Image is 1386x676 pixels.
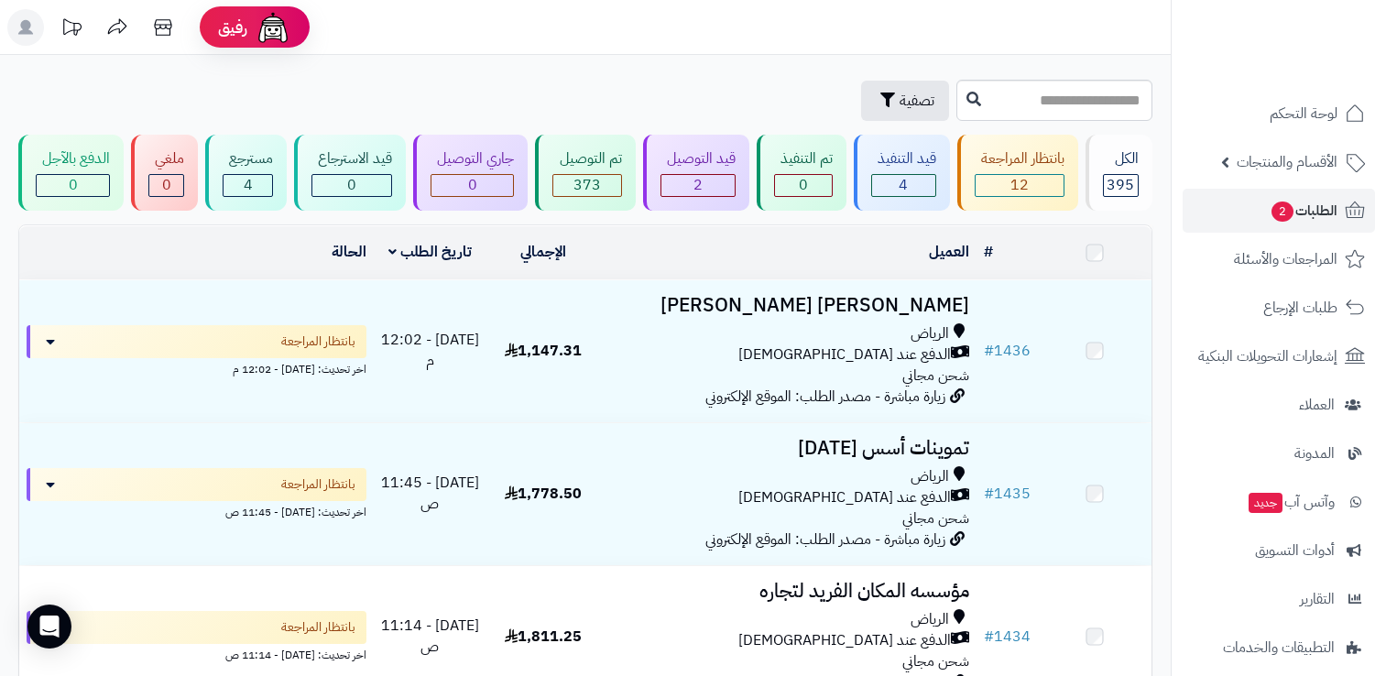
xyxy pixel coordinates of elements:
div: 0 [37,175,109,196]
a: العملاء [1183,383,1375,427]
a: الحالة [332,241,366,263]
a: #1435 [984,483,1031,505]
div: 0 [775,175,832,196]
span: المدونة [1294,441,1335,466]
div: بانتظار المراجعة [975,148,1064,169]
div: 4 [224,175,272,196]
a: #1434 [984,626,1031,648]
a: التطبيقات والخدمات [1183,626,1375,670]
a: # [984,241,993,263]
span: 395 [1107,174,1134,196]
div: 0 [312,175,391,196]
a: العميل [929,241,969,263]
span: الرياض [911,323,949,344]
span: إشعارات التحويلات البنكية [1198,343,1337,369]
span: 0 [69,174,78,196]
a: المدونة [1183,431,1375,475]
span: 0 [347,174,356,196]
span: شحن مجاني [902,507,969,529]
span: الطلبات [1270,198,1337,224]
a: مسترجع 4 [202,135,290,211]
a: قيد الاسترجاع 0 [290,135,409,211]
h3: تموينات أسس [DATE] [607,438,970,459]
div: ملغي [148,148,184,169]
div: قيد التنفيذ [871,148,936,169]
span: زيارة مباشرة - مصدر الطلب: الموقع الإلكتروني [705,386,945,408]
span: الأقسام والمنتجات [1237,149,1337,175]
a: تم التوصيل 373 [531,135,638,211]
span: 1,147.31 [505,340,582,362]
span: لوحة التحكم [1270,101,1337,126]
a: قيد التوصيل 2 [639,135,753,211]
span: بانتظار المراجعة [281,618,355,637]
div: 4 [872,175,935,196]
span: # [984,483,994,505]
div: قيد التوصيل [660,148,736,169]
a: التقارير [1183,577,1375,621]
div: الدفع بالآجل [36,148,110,169]
div: 373 [553,175,620,196]
a: طلبات الإرجاع [1183,286,1375,330]
a: المراجعات والأسئلة [1183,237,1375,281]
span: المراجعات والأسئلة [1234,246,1337,272]
div: تم التوصيل [552,148,621,169]
span: وآتس آب [1247,489,1335,515]
a: تم التنفيذ 0 [753,135,850,211]
span: الدفع عند [DEMOGRAPHIC_DATA] [738,487,951,508]
div: Open Intercom Messenger [27,605,71,649]
span: 373 [573,174,601,196]
a: الكل395 [1082,135,1156,211]
span: الرياض [911,466,949,487]
a: تحديثات المنصة [49,9,94,50]
a: أدوات التسويق [1183,529,1375,572]
a: تاريخ الطلب [388,241,472,263]
a: #1436 [984,340,1031,362]
span: 1,778.50 [505,483,582,505]
span: جديد [1249,493,1282,513]
span: الدفع عند [DEMOGRAPHIC_DATA] [738,344,951,365]
span: 1,811.25 [505,626,582,648]
div: 0 [149,175,183,196]
a: لوحة التحكم [1183,92,1375,136]
span: أدوات التسويق [1255,538,1335,563]
span: تصفية [900,90,934,112]
img: ai-face.png [255,9,291,46]
span: الرياض [911,609,949,630]
span: شحن مجاني [902,650,969,672]
div: تم التنفيذ [774,148,833,169]
span: زيارة مباشرة - مصدر الطلب: الموقع الإلكتروني [705,529,945,551]
a: بانتظار المراجعة 12 [954,135,1082,211]
div: مسترجع [223,148,273,169]
span: 4 [244,174,253,196]
span: 4 [899,174,908,196]
span: # [984,340,994,362]
span: بانتظار المراجعة [281,333,355,351]
span: بانتظار المراجعة [281,475,355,494]
span: رفيق [218,16,247,38]
div: 12 [976,175,1064,196]
h3: [PERSON_NAME] [PERSON_NAME] [607,295,970,316]
span: التطبيقات والخدمات [1223,635,1335,660]
div: جاري التوصيل [431,148,514,169]
a: إشعارات التحويلات البنكية [1183,334,1375,378]
span: شحن مجاني [902,365,969,387]
span: 2 [1271,202,1294,223]
span: # [984,626,994,648]
a: وآتس آبجديد [1183,480,1375,524]
a: الطلبات2 [1183,189,1375,233]
span: 0 [162,174,171,196]
a: جاري التوصيل 0 [409,135,531,211]
span: التقارير [1300,586,1335,612]
span: [DATE] - 11:14 ص [381,615,479,658]
a: الدفع بالآجل 0 [15,135,127,211]
span: 12 [1010,174,1029,196]
img: logo-2.png [1261,14,1369,52]
div: اخر تحديث: [DATE] - 11:14 ص [27,644,366,663]
div: 2 [661,175,735,196]
span: 0 [468,174,477,196]
div: الكل [1103,148,1139,169]
div: اخر تحديث: [DATE] - 12:02 م [27,358,366,377]
a: قيد التنفيذ 4 [850,135,954,211]
a: ملغي 0 [127,135,202,211]
h3: مؤسسه المكان الفريد لتجاره [607,581,970,602]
